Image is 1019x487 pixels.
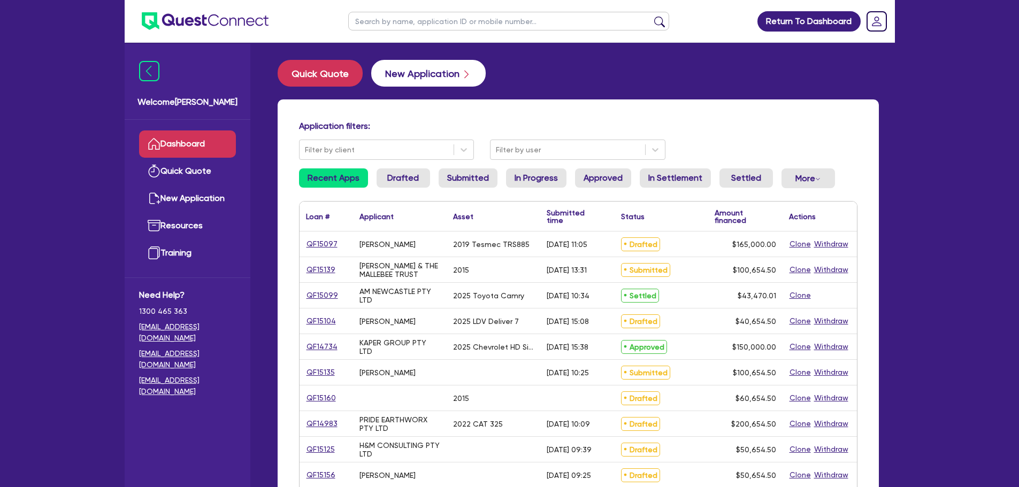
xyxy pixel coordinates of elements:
button: Withdraw [814,366,849,378]
a: Quick Quote [139,158,236,185]
img: resources [148,219,160,232]
div: H&M CONSULTING PTY LTD [359,441,440,458]
button: Clone [789,341,811,353]
button: Quick Quote [278,60,363,87]
a: Return To Dashboard [757,11,861,32]
div: 2025 Toyota Camry [453,291,524,300]
button: Clone [789,443,811,455]
div: PRIDE EARTHWORX PTY LTD [359,415,440,432]
a: QF15139 [306,264,336,276]
span: Drafted [621,443,660,457]
img: quick-quote [148,165,160,177]
span: Drafted [621,314,660,328]
div: [DATE] 11:05 [547,240,587,249]
div: 2015 [453,266,469,274]
span: Drafted [621,417,660,431]
a: Training [139,239,236,267]
span: $43,470.01 [738,291,776,300]
span: Drafted [621,391,660,405]
div: [DATE] 15:08 [547,317,589,326]
a: Quick Quote [278,60,371,87]
span: Submitted [621,263,670,277]
button: Clone [789,418,811,430]
div: [PERSON_NAME] [359,368,416,377]
div: [PERSON_NAME] [359,317,416,326]
button: Withdraw [814,469,849,481]
button: Withdraw [814,238,849,250]
span: Submitted [621,366,670,380]
button: Withdraw [814,392,849,404]
a: [EMAIL_ADDRESS][DOMAIN_NAME] [139,375,236,397]
button: New Application [371,60,486,87]
span: Drafted [621,237,660,251]
a: Approved [575,168,631,188]
div: [DATE] 10:34 [547,291,589,300]
button: Clone [789,469,811,481]
button: Clone [789,366,811,378]
span: $50,654.50 [736,445,776,454]
button: Withdraw [814,315,849,327]
h4: Application filters: [299,121,857,131]
div: [DATE] 10:09 [547,420,590,428]
a: QF15104 [306,315,336,327]
a: QF15156 [306,469,336,481]
span: $50,654.50 [736,471,776,480]
button: Clone [789,264,811,276]
button: Clone [789,238,811,250]
input: Search by name, application ID or mobile number... [348,12,669,30]
div: Actions [789,213,816,220]
div: Applicant [359,213,394,220]
img: quest-connect-logo-blue [142,12,269,30]
div: [DATE] 13:31 [547,266,587,274]
img: training [148,246,160,259]
button: Withdraw [814,264,849,276]
div: Amount financed [715,209,776,224]
a: Dashboard [139,130,236,158]
button: Withdraw [814,341,849,353]
span: Welcome [PERSON_NAME] [137,96,237,109]
div: Loan # [306,213,330,220]
span: $100,654.50 [733,266,776,274]
span: 1300 465 363 [139,306,236,317]
span: $100,654.50 [733,368,776,377]
a: Drafted [377,168,430,188]
img: icon-menu-close [139,61,159,81]
div: 2025 LDV Deliver 7 [453,317,519,326]
a: [EMAIL_ADDRESS][DOMAIN_NAME] [139,348,236,370]
a: In Settlement [640,168,711,188]
a: Resources [139,212,236,239]
a: Recent Apps [299,168,368,188]
div: 2015 [453,394,469,403]
span: Need Help? [139,289,236,302]
span: $200,654.50 [731,420,776,428]
a: In Progress [506,168,566,188]
div: KAPER GROUP PTY LTD [359,338,440,355]
a: Dropdown toggle [863,7,891,35]
a: QF15135 [306,366,335,378]
a: QF14983 [306,418,338,430]
div: Status [621,213,645,220]
span: $60,654.50 [735,394,776,403]
a: QF15097 [306,238,338,250]
a: [EMAIL_ADDRESS][DOMAIN_NAME] [139,321,236,344]
a: QF14734 [306,341,338,353]
div: AM NEWCASTLE PTY LTD [359,287,440,304]
div: [PERSON_NAME] [359,471,416,480]
button: Withdraw [814,418,849,430]
span: Settled [621,289,659,303]
a: QF15160 [306,392,336,404]
div: [PERSON_NAME] & THE MALLEBEE TRUST [359,261,440,279]
div: [DATE] 10:25 [547,368,589,377]
div: [DATE] 15:38 [547,343,588,351]
button: Withdraw [814,443,849,455]
span: Drafted [621,468,660,482]
div: [DATE] 09:25 [547,471,591,480]
div: Asset [453,213,473,220]
span: Approved [621,340,667,354]
button: Clone [789,392,811,404]
button: Clone [789,289,811,302]
a: QF15099 [306,289,339,302]
img: new-application [148,192,160,205]
span: $165,000.00 [732,240,776,249]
